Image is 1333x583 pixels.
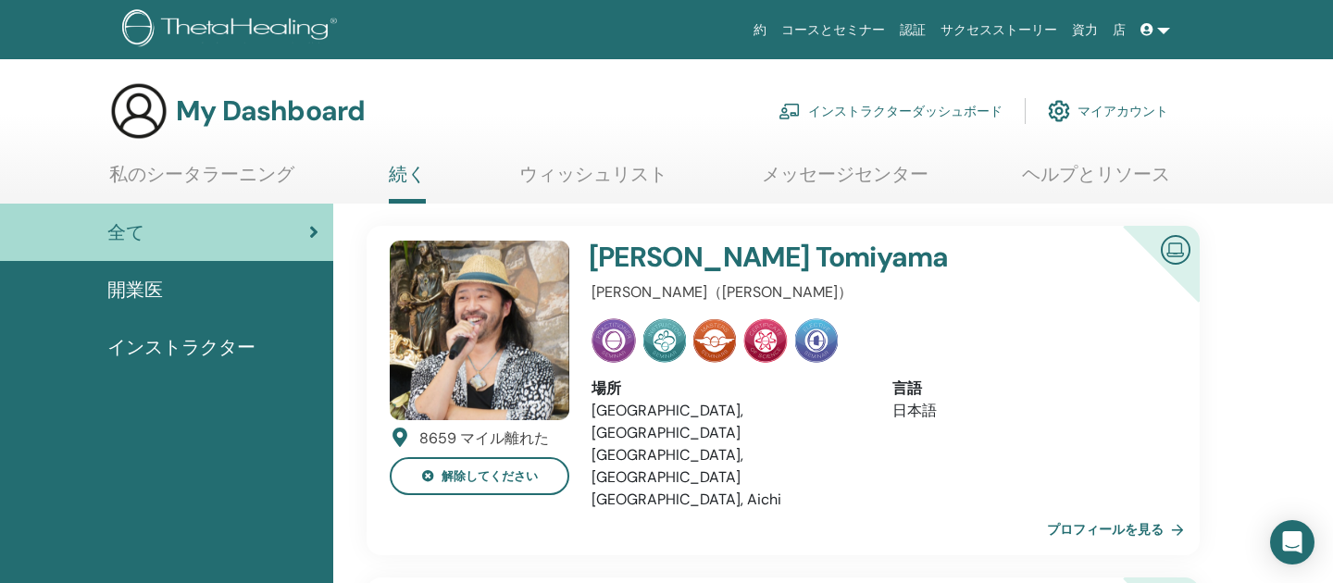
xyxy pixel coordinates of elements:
[122,9,343,51] img: logo.png
[109,163,294,199] a: 私のシータラーニング
[107,218,144,246] span: 全て
[1105,13,1133,47] a: 店
[107,276,163,304] span: 開業医
[892,400,1165,422] li: 日本語
[892,378,1165,400] div: 言語
[176,94,365,128] h3: My Dashboard
[1048,95,1070,127] img: cog.svg
[779,103,801,119] img: chalkboard-teacher.svg
[389,163,426,204] a: 続く
[1153,228,1198,269] img: 認定オンラインインストラクター
[1022,163,1170,199] a: ヘルプとリソース
[1093,226,1200,332] div: 認定オンラインインストラクター
[774,13,892,47] a: コースとセミナー
[109,81,168,141] img: generic-user-icon.jpg
[589,241,1068,274] h4: [PERSON_NAME] Tomiyama
[592,378,865,400] div: 場所
[592,281,1165,304] p: [PERSON_NAME]（[PERSON_NAME]）
[592,489,865,511] li: [GEOGRAPHIC_DATA], Aichi
[390,241,569,420] img: default.jpg
[1270,520,1314,564] div: Open Intercom Messenger
[1047,511,1191,548] a: プロフィールを見る
[1065,13,1105,47] a: 資力
[892,13,933,47] a: 認証
[107,333,255,361] span: インストラクター
[746,13,774,47] a: 約
[519,163,667,199] a: ウィッシュリスト
[1048,91,1168,131] a: マイアカウント
[779,91,1003,131] a: インストラクターダッシュボード
[933,13,1065,47] a: サクセスストーリー
[419,428,549,450] div: 8659 マイル離れた
[762,163,928,199] a: メッセージセンター
[390,457,569,495] button: 解除してください
[592,400,865,444] li: [GEOGRAPHIC_DATA], [GEOGRAPHIC_DATA]
[592,444,865,489] li: [GEOGRAPHIC_DATA], [GEOGRAPHIC_DATA]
